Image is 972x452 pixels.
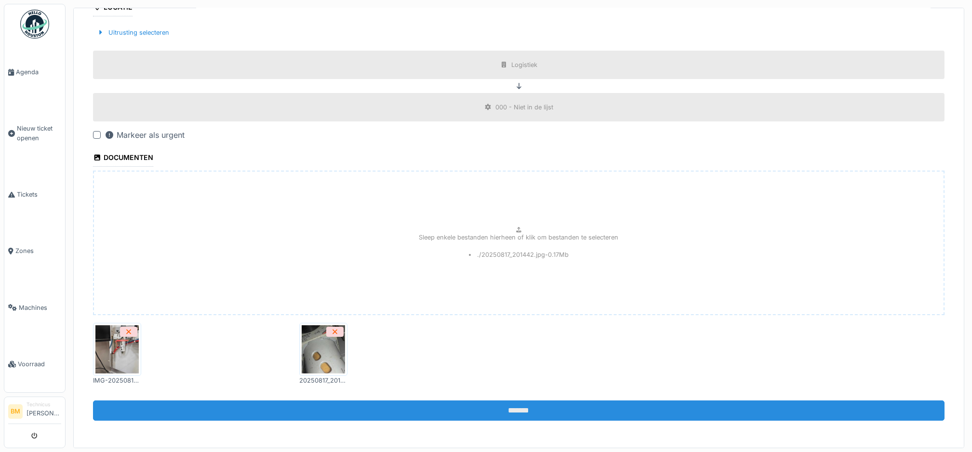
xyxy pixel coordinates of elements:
span: Machines [19,303,61,312]
div: IMG-20250817-WA0001.jpg [93,376,141,385]
span: Agenda [16,67,61,77]
a: Nieuw ticket openen [4,100,65,166]
a: Agenda [4,44,65,100]
p: Sleep enkele bestanden hierheen of klik om bestanden te selecteren [419,233,619,242]
span: Nieuw ticket openen [17,124,61,142]
div: 20250817_201442.jpg [299,376,347,385]
a: Machines [4,279,65,336]
li: [PERSON_NAME] [27,401,61,422]
a: Zones [4,223,65,279]
div: Markeer als urgent [105,129,185,141]
div: 000 - Niet in de lijst [496,103,554,112]
img: v8desqy28005ceel4eu8o1w4urwg [302,325,345,373]
span: Zones [15,246,61,255]
span: Tickets [17,190,61,199]
img: Badge_color-CXgf-gQk.svg [20,10,49,39]
a: Voorraad [4,336,65,392]
div: Logistiek [512,60,538,69]
div: Uitrusting selecteren [93,26,173,39]
div: Documenten [93,150,153,167]
img: im39hgfpzqa01xuuy22y475gmhs8 [95,325,139,373]
a: BM Technicus[PERSON_NAME] [8,401,61,424]
li: BM [8,404,23,419]
span: Voorraad [18,359,61,369]
a: Tickets [4,166,65,223]
div: Technicus [27,401,61,408]
li: ./20250817_201442.jpg - 0.17 Mb [469,250,569,259]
